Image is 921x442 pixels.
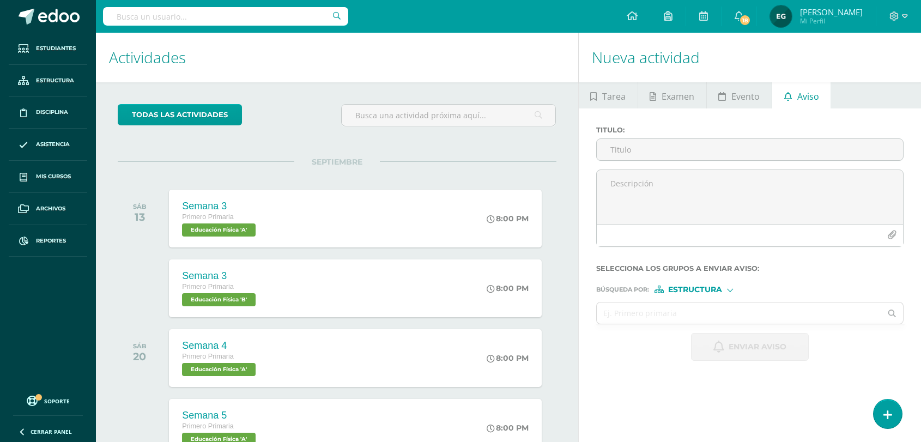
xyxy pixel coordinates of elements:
h1: Actividades [109,33,565,82]
span: Primero Primaria [182,213,233,221]
span: Educación Física 'A' [182,363,256,376]
a: Tarea [579,82,638,108]
span: Mis cursos [36,172,71,181]
a: Evento [707,82,772,108]
a: Soporte [13,393,83,408]
div: SÁB [133,342,147,350]
a: Estructura [9,65,87,97]
div: [object Object] [655,286,736,293]
div: Semana 5 [182,410,258,421]
span: Cerrar panel [31,428,72,435]
div: 13 [133,210,147,223]
div: SÁB [133,203,147,210]
span: Primero Primaria [182,353,233,360]
span: Educación Física 'A' [182,223,256,237]
a: todas las Actividades [118,104,242,125]
a: Mis cursos [9,161,87,193]
a: Examen [638,82,706,108]
span: Estudiantes [36,44,76,53]
div: Semana 4 [182,340,258,352]
span: Primero Primaria [182,283,233,290]
span: Estructura [668,287,722,293]
span: Aviso [797,83,819,110]
span: Tarea [602,83,626,110]
span: Búsqueda por : [596,287,649,293]
a: Archivos [9,193,87,225]
a: Reportes [9,225,87,257]
span: 18 [739,14,751,26]
span: Archivos [36,204,65,213]
input: Busca un usuario... [103,7,348,26]
span: [PERSON_NAME] [800,7,863,17]
span: Enviar aviso [729,334,786,360]
div: Semana 3 [182,270,258,282]
input: Ej. Primero primaria [597,302,882,324]
label: Selecciona los grupos a enviar aviso : [596,264,904,273]
span: Primero Primaria [182,422,233,430]
div: 8:00 PM [487,214,529,223]
a: Estudiantes [9,33,87,65]
h1: Nueva actividad [592,33,908,82]
label: Titulo : [596,126,904,134]
span: Mi Perfil [800,16,863,26]
input: Busca una actividad próxima aquí... [342,105,555,126]
div: 8:00 PM [487,353,529,363]
span: Disciplina [36,108,68,117]
input: Titulo [597,139,904,160]
div: 8:00 PM [487,423,529,433]
span: Estructura [36,76,74,85]
button: Enviar aviso [691,333,809,361]
a: Disciplina [9,97,87,129]
img: 4615313cb8110bcdf70a3d7bb033b77e.png [770,5,792,27]
span: SEPTIEMBRE [294,157,380,167]
div: 20 [133,350,147,363]
span: Reportes [36,237,66,245]
a: Aviso [772,82,831,108]
span: Examen [662,83,694,110]
a: Asistencia [9,129,87,161]
div: 8:00 PM [487,283,529,293]
div: Semana 3 [182,201,258,212]
span: Asistencia [36,140,70,149]
span: Educación Física 'B' [182,293,256,306]
span: Soporte [44,397,70,405]
span: Evento [731,83,760,110]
